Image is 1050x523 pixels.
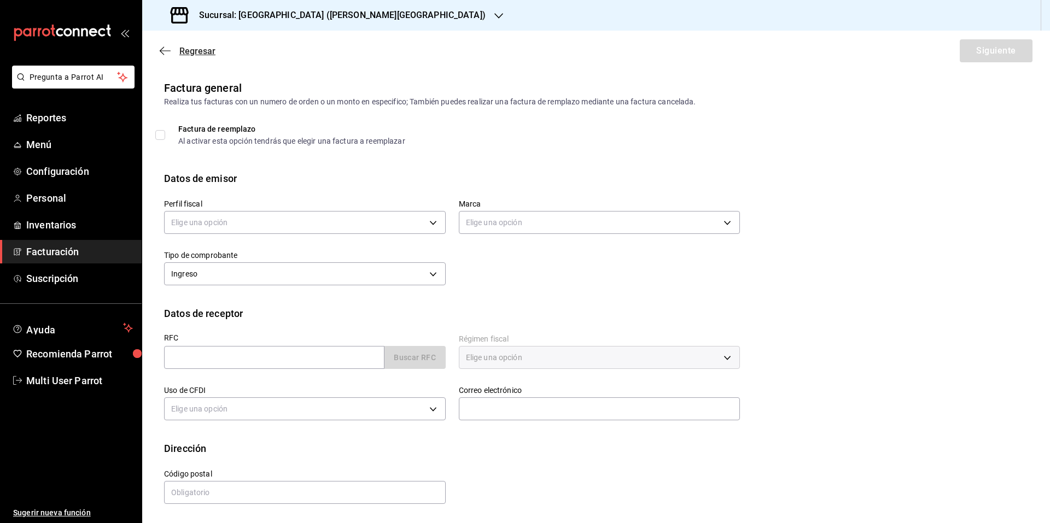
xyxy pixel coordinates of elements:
[120,28,129,37] button: open_drawer_menu
[459,346,740,369] div: Elige una opción
[26,321,119,334] span: Ayuda
[190,9,486,22] h3: Sucursal: [GEOGRAPHIC_DATA] ([PERSON_NAME][GEOGRAPHIC_DATA])
[164,306,243,321] div: Datos de receptor
[164,211,446,234] div: Elige una opción
[8,79,135,91] a: Pregunta a Parrot AI
[26,191,133,205] span: Personal
[12,66,135,89] button: Pregunta a Parrot AI
[26,137,133,152] span: Menú
[26,373,133,388] span: Multi User Parrot
[179,46,215,56] span: Regresar
[178,137,405,145] div: Al activar esta opción tendrás que elegir una factura a reemplazar
[164,441,206,456] div: Dirección
[160,46,215,56] button: Regresar
[459,335,740,343] label: Régimen fiscal
[164,171,237,186] div: Datos de emisor
[26,346,133,361] span: Recomienda Parrot
[164,80,242,96] div: Factura general
[164,200,446,208] label: Perfil fiscal
[26,218,133,232] span: Inventarios
[26,164,133,179] span: Configuración
[164,481,446,504] input: Obligatorio
[459,200,740,208] label: Marca
[26,244,133,259] span: Facturación
[164,334,446,342] label: RFC
[164,397,446,420] div: Elige una opción
[13,507,133,519] span: Sugerir nueva función
[30,72,118,83] span: Pregunta a Parrot AI
[164,470,446,478] label: Código postal
[171,268,197,279] span: Ingreso
[459,386,740,394] label: Correo electrónico
[164,386,446,394] label: Uso de CFDI
[459,211,740,234] div: Elige una opción
[26,110,133,125] span: Reportes
[164,96,1028,108] div: Realiza tus facturas con un numero de orden o un monto en especifico; También puedes realizar una...
[178,125,405,133] div: Factura de reemplazo
[26,271,133,286] span: Suscripción
[164,251,446,259] label: Tipo de comprobante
